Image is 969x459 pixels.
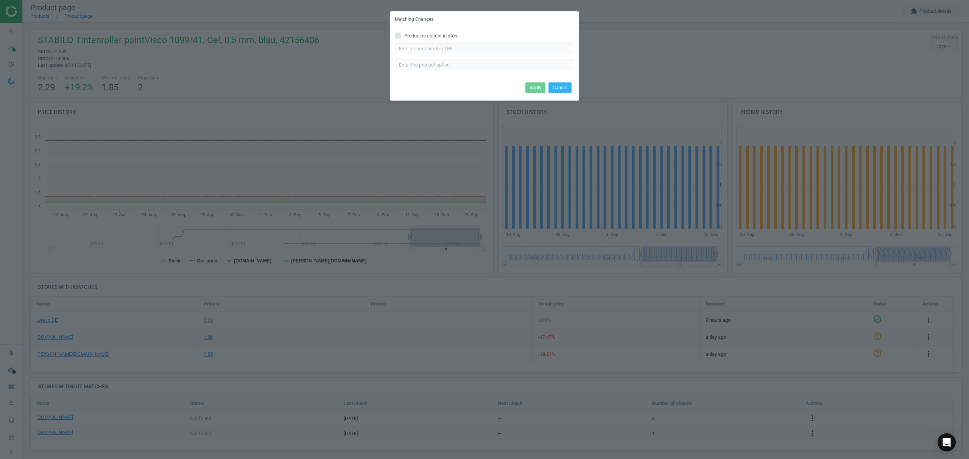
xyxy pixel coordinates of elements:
button: Apply [525,82,545,93]
span: Product is absent in store [403,33,460,39]
input: Enter correct product URL [395,43,574,54]
h5: Matching Changes [395,16,433,23]
button: Cancel [548,82,572,93]
input: Enter the product option [395,59,574,70]
div: Open Intercom Messenger [938,433,956,451]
